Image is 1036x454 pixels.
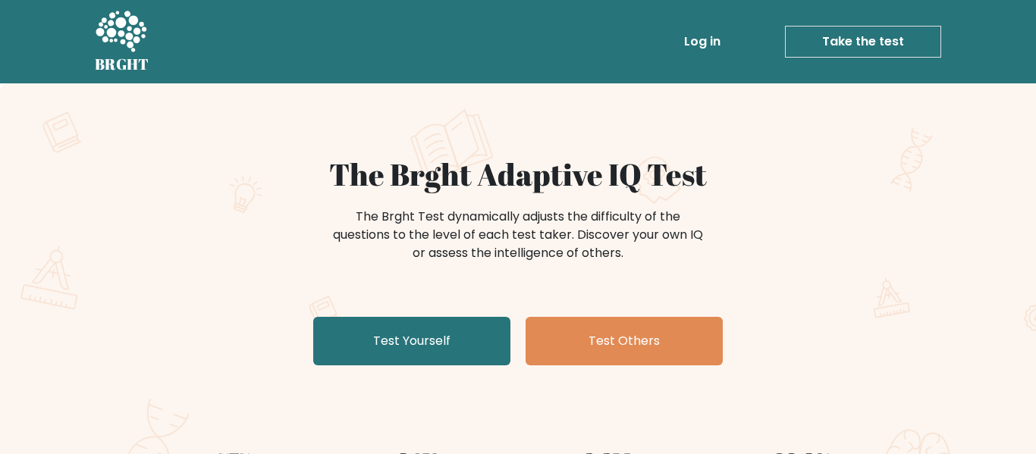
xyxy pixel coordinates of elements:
[148,156,888,193] h1: The Brght Adaptive IQ Test
[313,317,510,365] a: Test Yourself
[95,55,149,74] h5: BRGHT
[526,317,723,365] a: Test Others
[785,26,941,58] a: Take the test
[678,27,727,57] a: Log in
[95,6,149,77] a: BRGHT
[328,208,708,262] div: The Brght Test dynamically adjusts the difficulty of the questions to the level of each test take...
